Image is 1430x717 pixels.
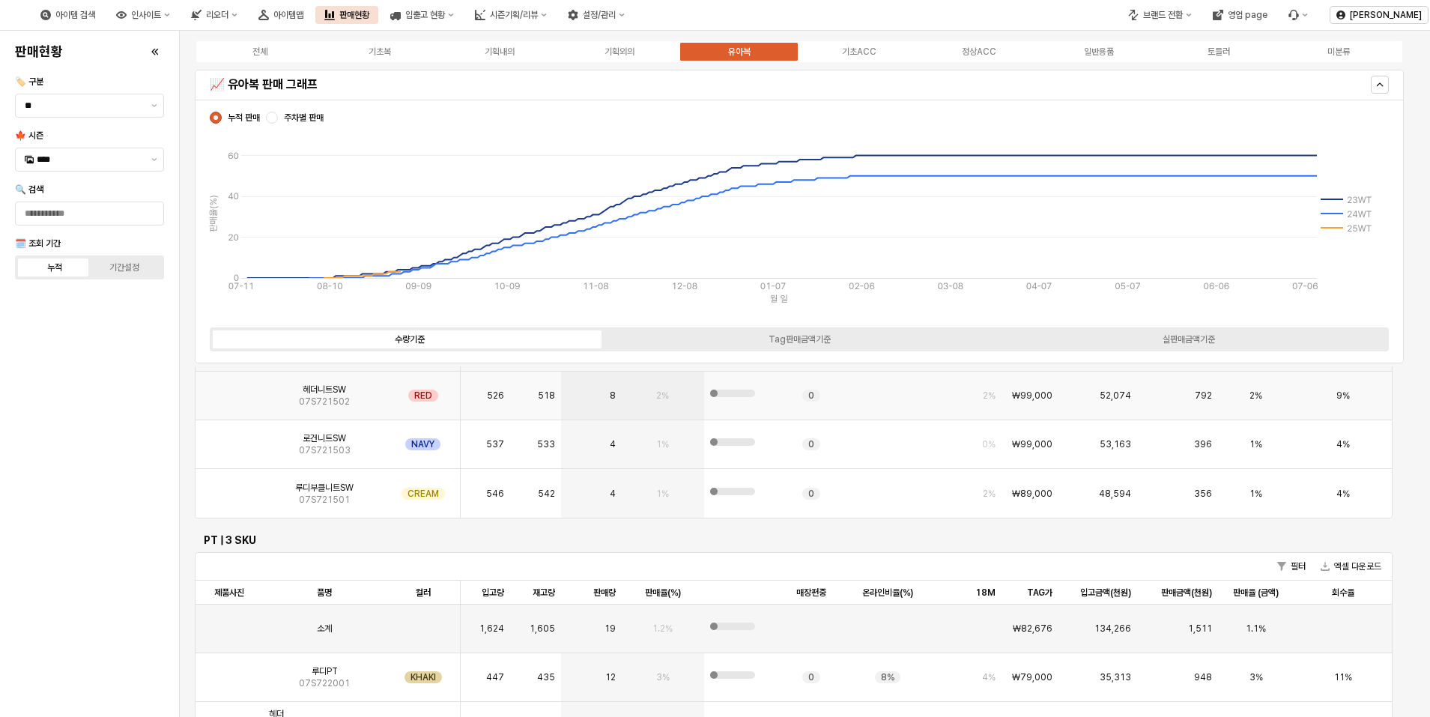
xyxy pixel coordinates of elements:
span: 19 [605,623,616,635]
div: 유아복 [728,46,751,57]
p: [PERSON_NAME] [1350,9,1422,21]
div: 누적 [47,262,62,273]
span: 546 [486,488,504,500]
button: 제안 사항 표시 [145,148,163,171]
button: 엑셀 다운로드 [1315,557,1387,575]
div: 설정/관리 [583,10,616,20]
span: 435 [537,671,555,683]
span: 4 [610,438,616,450]
div: 시즌기획/리뷰 [490,10,538,20]
span: 396 [1194,438,1212,450]
span: 11% [1334,671,1352,683]
span: 1% [656,438,669,450]
span: 52,074 [1100,390,1131,402]
h6: PT | 3 SKU [204,533,1384,547]
div: 영업 page [1228,10,1267,20]
div: 아이템 검색 [55,10,95,20]
span: 518 [538,390,555,402]
span: 0 [808,488,814,500]
button: 판매현황 [315,6,378,24]
span: NAVY [411,438,434,450]
span: 07S721501 [299,494,350,506]
span: 07S721502 [299,396,350,408]
span: 매장편중 [796,587,826,599]
span: 소계 [317,623,332,635]
label: 기초ACC [799,45,919,58]
span: 526 [487,390,504,402]
span: 1,605 [530,623,555,635]
span: 53,163 [1100,438,1131,450]
span: 07S721503 [299,444,351,456]
label: 미분류 [1279,45,1399,58]
div: 아이템맵 [273,10,303,20]
span: 판매율(%) [645,587,681,599]
span: 356 [1194,488,1212,500]
span: 2% [983,488,996,500]
button: 필터 [1271,557,1312,575]
span: 루디부클니트SW [295,482,354,494]
label: 기획내의 [440,45,560,58]
h4: 판매현황 [15,44,63,59]
span: 792 [1195,390,1212,402]
span: 48,594 [1099,488,1131,500]
span: ₩79,000 [1012,671,1052,683]
button: 브랜드 전환 [1119,6,1201,24]
main: App Frame [180,31,1430,717]
span: 회수율 [1332,587,1354,599]
div: 미분류 [1327,46,1350,57]
label: 기간설정 [90,261,160,274]
button: Hide [1371,76,1389,94]
span: 주차별 판매 [284,112,324,124]
div: 인사이트 [131,10,161,20]
label: 수량기준 [215,333,605,346]
span: 1.1% [1246,623,1266,635]
div: Menu item 6 [1279,6,1317,24]
span: 447 [486,671,504,683]
span: 판매금액(천원) [1161,587,1212,599]
span: 루디PT [312,665,338,677]
label: 기획외의 [560,45,679,58]
span: 0 [808,438,814,450]
div: 기초복 [369,46,391,57]
span: 제품사진 [214,587,244,599]
button: 영업 page [1204,6,1276,24]
span: CREAM [408,488,439,500]
button: 아이템맵 [249,6,312,24]
span: 3% [656,671,670,683]
span: 컬러 [416,587,431,599]
button: 시즌기획/리뷰 [466,6,556,24]
span: 판매율 (금액) [1233,587,1279,599]
button: 아이템 검색 [31,6,104,24]
span: 8 [610,390,616,402]
label: 실판매금액기준 [994,333,1384,346]
label: 누적 [20,261,90,274]
span: 재고량 [533,587,555,599]
h5: 📈 유아복 판매 그래프 [210,77,1091,92]
span: 8% [881,671,894,683]
div: 판매현황 [339,10,369,20]
div: 브랜드 전환 [1143,10,1183,20]
button: 인사이트 [107,6,179,24]
span: ₩99,000 [1012,390,1052,402]
span: 1% [1249,438,1262,450]
div: 토들러 [1208,46,1230,57]
span: 1,624 [479,623,504,635]
span: 1% [1249,488,1262,500]
div: 입출고 현황 [405,10,445,20]
span: 4 [610,488,616,500]
span: 533 [537,438,555,450]
span: 입고금액(천원) [1080,587,1131,599]
label: 일반용품 [1039,45,1159,58]
label: 토들러 [1159,45,1279,58]
span: 품명 [317,587,332,599]
div: 일반용품 [1084,46,1114,57]
div: 전체 [252,46,267,57]
span: 12 [605,671,616,683]
span: 🏷️ 구분 [15,76,43,87]
span: 4% [1336,488,1350,500]
div: 기초ACC [842,46,876,57]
